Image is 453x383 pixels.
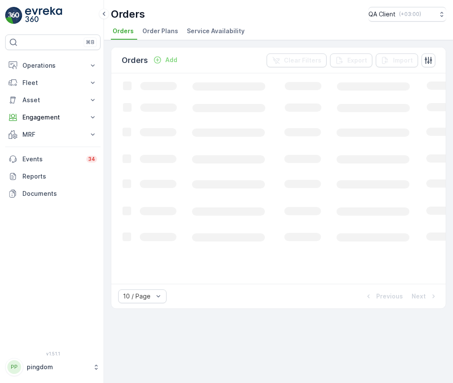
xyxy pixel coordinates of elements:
[150,55,181,65] button: Add
[22,189,97,198] p: Documents
[22,78,83,87] p: Fleet
[5,151,101,168] a: Events34
[363,291,404,301] button: Previous
[412,292,426,301] p: Next
[22,130,83,139] p: MRF
[393,56,413,65] p: Import
[111,7,145,21] p: Orders
[22,172,97,181] p: Reports
[27,363,88,371] p: pingdom
[376,53,418,67] button: Import
[411,291,439,301] button: Next
[22,61,83,70] p: Operations
[5,126,101,143] button: MRF
[330,53,372,67] button: Export
[86,39,94,46] p: ⌘B
[5,57,101,74] button: Operations
[165,56,177,64] p: Add
[347,56,367,65] p: Export
[376,292,403,301] p: Previous
[7,360,21,374] div: PP
[5,7,22,24] img: logo
[5,91,101,109] button: Asset
[5,74,101,91] button: Fleet
[113,27,134,35] span: Orders
[88,156,95,163] p: 34
[368,10,396,19] p: QA Client
[22,155,81,163] p: Events
[5,168,101,185] a: Reports
[267,53,327,67] button: Clear Filters
[142,27,178,35] span: Order Plans
[5,109,101,126] button: Engagement
[25,7,62,24] img: logo_light-DOdMpM7g.png
[22,113,83,122] p: Engagement
[5,185,101,202] a: Documents
[187,27,245,35] span: Service Availability
[368,7,446,22] button: QA Client(+03:00)
[284,56,321,65] p: Clear Filters
[22,96,83,104] p: Asset
[399,11,421,18] p: ( +03:00 )
[122,54,148,66] p: Orders
[5,358,101,376] button: PPpingdom
[5,351,101,356] span: v 1.51.1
